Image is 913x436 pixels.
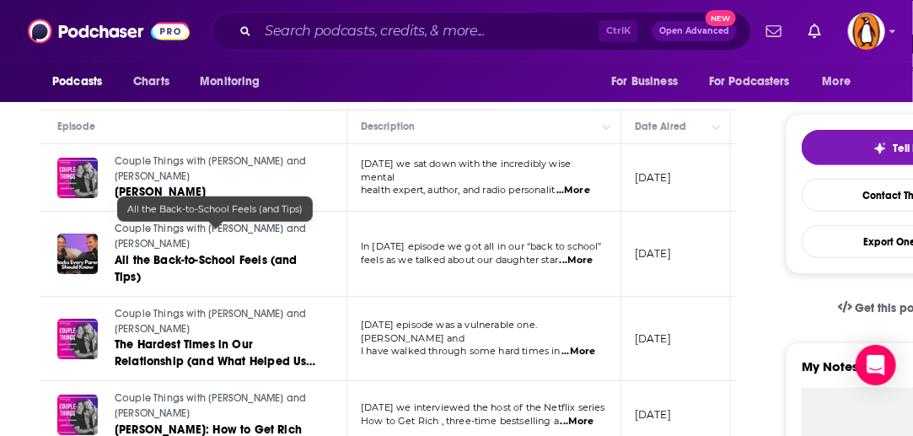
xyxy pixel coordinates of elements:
[115,337,315,385] span: The Hardest Times in Our Relationship (and What Helped Us Through)
[848,13,885,50] img: User Profile
[361,240,602,252] span: In [DATE] episode we got all in our “back to school”
[115,223,306,250] span: Couple Things with [PERSON_NAME] and [PERSON_NAME]
[659,27,729,35] span: Open Advanced
[873,142,887,155] img: tell me why sparkle
[115,253,298,284] span: All the Back-to-School Feels (and Tips)
[188,66,282,98] button: open menu
[28,15,190,47] img: Podchaser - Follow, Share and Rate Podcasts
[652,21,737,41] button: Open AdvancedNew
[698,66,814,98] button: open menu
[115,185,206,199] span: [PERSON_NAME]
[706,10,736,26] span: New
[115,154,317,184] a: Couple Things with [PERSON_NAME] and [PERSON_NAME]
[361,254,558,266] span: feels as we talked about our daughter star
[611,70,678,94] span: For Business
[258,18,599,45] input: Search podcasts, credits, & more...
[823,70,851,94] span: More
[115,155,306,182] span: Couple Things with [PERSON_NAME] and [PERSON_NAME]
[133,70,169,94] span: Charts
[802,17,828,46] a: Show notifications dropdown
[556,184,590,197] span: ...More
[361,184,555,196] span: health expert, author, and radio personalit
[361,345,561,357] span: I have walked through some hard times in
[57,116,95,137] div: Episode
[635,246,671,261] p: [DATE]
[856,345,896,385] div: Open Intercom Messenger
[635,116,686,137] div: Date Aired
[599,66,699,98] button: open menu
[635,407,671,422] p: [DATE]
[848,13,885,50] span: Logged in as penguin_portfolio
[635,331,671,346] p: [DATE]
[115,307,317,336] a: Couple Things with [PERSON_NAME] and [PERSON_NAME]
[361,415,559,427] span: How to Get Rich , three-time bestselling a
[561,415,594,428] span: ...More
[597,117,617,137] button: Column Actions
[760,17,788,46] a: Show notifications dropdown
[706,117,727,137] button: Column Actions
[115,252,317,286] a: All the Back-to-School Feels (and Tips)
[115,391,317,421] a: Couple Things with [PERSON_NAME] and [PERSON_NAME]
[361,116,415,137] div: Description
[635,170,671,185] p: [DATE]
[599,20,638,42] span: Ctrl K
[361,319,537,344] span: [DATE] episode was a vulnerable one. [PERSON_NAME] and
[115,222,317,251] a: Couple Things with [PERSON_NAME] and [PERSON_NAME]
[200,70,260,94] span: Monitoring
[115,336,317,370] a: The Hardest Times in Our Relationship (and What Helped Us Through)
[361,401,605,413] span: [DATE] we interviewed the host of the Netflix series
[848,13,885,50] button: Show profile menu
[561,345,595,358] span: ...More
[212,12,751,51] div: Search podcasts, credits, & more...
[811,66,873,98] button: open menu
[52,70,102,94] span: Podcasts
[709,70,790,94] span: For Podcasters
[361,158,571,183] span: [DATE] we sat down with the incredibly wise mental
[115,184,317,201] a: [PERSON_NAME]
[40,66,124,98] button: open menu
[122,66,180,98] a: Charts
[115,308,306,335] span: Couple Things with [PERSON_NAME] and [PERSON_NAME]
[560,254,593,267] span: ...More
[127,203,303,215] span: All the Back-to-School Feels (and Tips)
[115,392,306,419] span: Couple Things with [PERSON_NAME] and [PERSON_NAME]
